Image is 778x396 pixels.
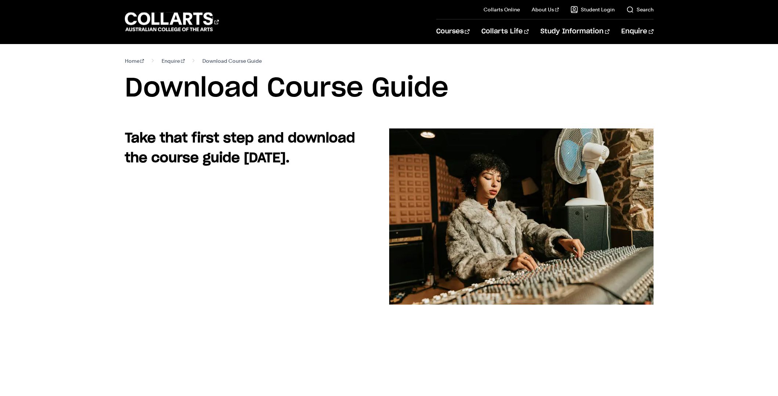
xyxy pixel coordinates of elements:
[626,6,654,13] a: Search
[484,6,520,13] a: Collarts Online
[481,19,529,44] a: Collarts Life
[125,132,355,165] strong: Take that first step and download the course guide [DATE].
[202,56,262,66] span: Download Course Guide
[540,19,609,44] a: Study Information
[125,11,219,32] div: Go to homepage
[125,56,144,66] a: Home
[621,19,653,44] a: Enquire
[162,56,185,66] a: Enquire
[436,19,470,44] a: Courses
[125,72,654,105] h1: Download Course Guide
[532,6,559,13] a: About Us
[571,6,615,13] a: Student Login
